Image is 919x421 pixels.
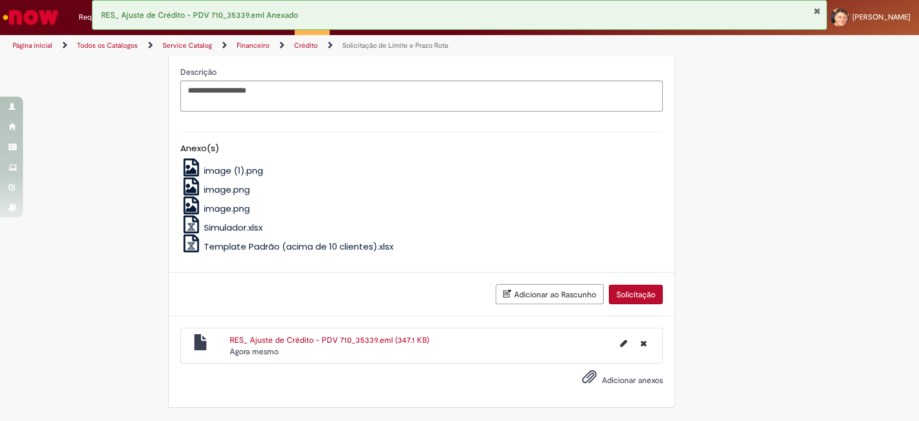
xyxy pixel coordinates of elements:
[13,41,52,50] a: Página inicial
[813,6,821,16] button: Fechar Notificação
[609,285,663,304] button: Solicitação
[602,375,663,385] span: Adicionar anexos
[1,6,60,29] img: ServiceNow
[77,41,138,50] a: Todos os Catálogos
[204,164,263,177] span: image (1).png
[180,240,394,252] a: Template Padrão (acima de 10 clientes).xlsx
[579,366,600,393] button: Adicionar anexos
[230,346,279,357] span: Agora mesmo
[180,81,663,112] textarea: Descrição
[237,41,269,50] a: Financeiro
[180,164,264,177] a: image (1).png
[852,12,910,22] span: [PERSON_NAME]
[342,41,448,50] a: Solicitação de Limite e Prazo Rota
[204,240,393,252] span: Template Padrão (acima de 10 clientes).xlsx
[204,183,250,196] span: image.png
[180,183,250,196] a: image.png
[101,10,298,20] span: RES_ Ajuste de Crédito - PDV 710_35339.eml Anexado
[9,35,604,56] ul: Trilhas de página
[613,334,634,353] button: Editar nome de arquivo RES_ Ajuste de Crédito - PDV 710_35339.eml
[180,67,219,77] span: Descrição
[163,41,212,50] a: Service Catalog
[634,334,654,353] button: Excluir RES_ Ajuste de Crédito - PDV 710_35339.eml
[180,202,250,215] a: image.png
[496,284,604,304] button: Adicionar ao Rascunho
[79,12,119,23] span: Requisições
[294,41,318,50] a: Crédito
[180,144,663,154] h5: Anexo(s)
[204,221,262,234] span: Simulador.xlsx
[230,335,429,345] a: RES_ Ajuste de Crédito - PDV 710_35339.eml (347.1 KB)
[230,346,279,357] time: 29/08/2025 14:16:01
[204,202,250,215] span: image.png
[180,221,263,234] a: Simulador.xlsx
